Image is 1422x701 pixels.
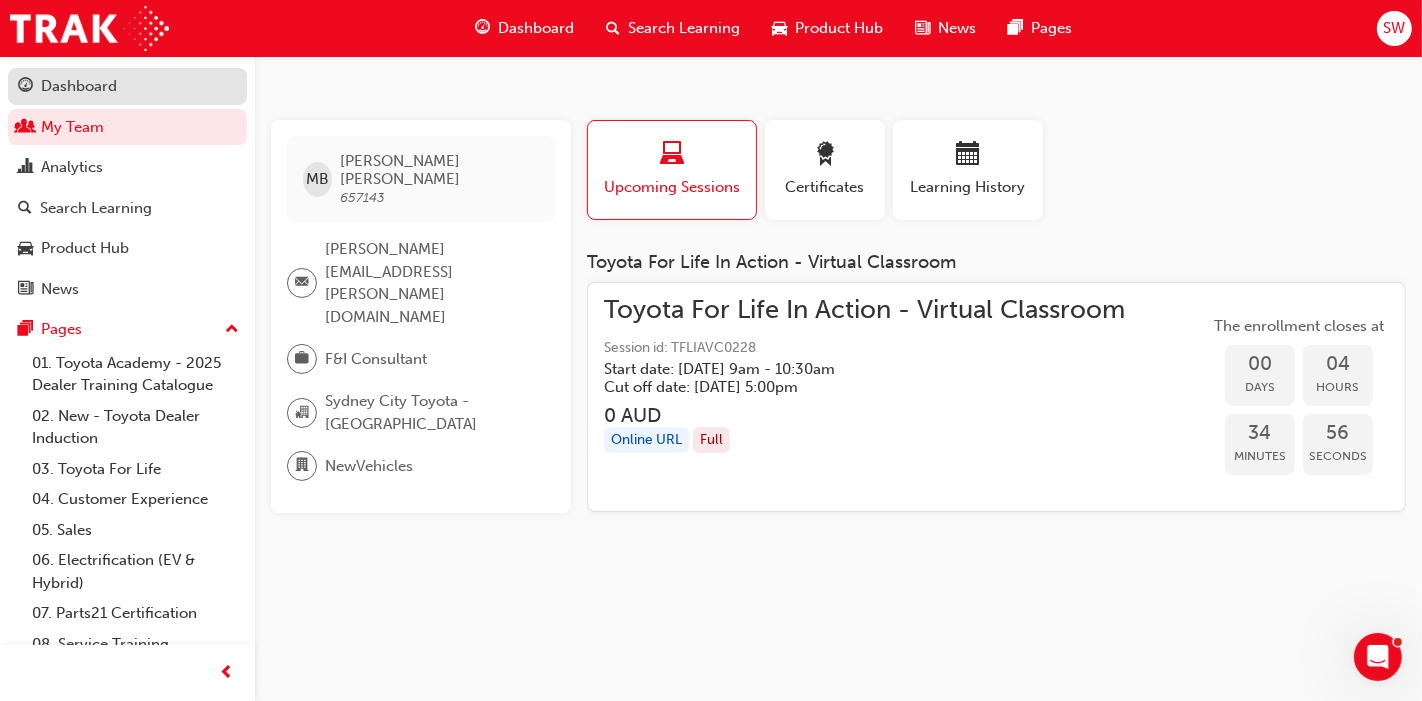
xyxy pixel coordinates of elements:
[1383,17,1405,40] span: SW
[18,240,33,258] span: car-icon
[295,270,309,296] span: email-icon
[8,149,247,186] a: Analytics
[8,68,247,105] a: Dashboard
[8,311,247,348] button: Pages
[1225,445,1295,468] span: Minutes
[24,401,247,454] a: 02. New - Toyota Dealer Induction
[956,142,980,169] span: calendar-icon
[772,16,787,41] span: car-icon
[1225,422,1295,445] span: 34
[24,598,247,629] a: 07. Parts21 Certification
[587,120,757,220] button: Upcoming Sessions
[18,159,33,177] span: chart-icon
[24,545,247,598] a: 06. Electrification (EV & Hybrid)
[1303,376,1373,399] span: Hours
[10,6,169,51] img: Trak
[606,16,620,41] span: search-icon
[325,348,427,371] span: F&I Consultant
[604,337,1125,360] span: Session id: TFLIAVC0228
[1225,376,1295,399] span: Days
[18,78,33,96] span: guage-icon
[18,119,33,137] span: people-icon
[24,629,247,660] a: 08. Service Training
[340,189,385,206] span: 657143
[1303,353,1373,376] span: 04
[604,404,1125,427] h3: 0 AUD
[1209,315,1389,338] span: The enrollment closes at
[41,237,129,260] div: Product Hub
[604,378,1093,396] h5: Cut off date: [DATE] 5:00pm
[604,299,1389,496] a: Toyota For Life In Action - Virtual ClassroomSession id: TFLIAVC0228Start date: [DATE] 9am - 10:3...
[938,17,976,40] span: News
[992,8,1088,49] a: pages-iconPages
[18,321,33,339] span: pages-icon
[604,299,1125,322] span: Toyota For Life In Action - Virtual Classroom
[41,318,82,341] div: Pages
[780,176,870,199] span: Certificates
[295,453,309,479] span: department-icon
[24,484,247,515] a: 04. Customer Experience
[1377,11,1412,46] button: SW
[795,17,883,40] span: Product Hub
[1008,16,1023,41] span: pages-icon
[498,17,574,40] span: Dashboard
[340,152,539,188] span: [PERSON_NAME] [PERSON_NAME]
[220,661,235,686] span: prev-icon
[24,454,247,485] a: 03. Toyota For Life
[893,120,1043,220] button: Learning History
[587,252,1406,274] div: Toyota For Life In Action - Virtual Classroom
[8,230,247,267] a: Product Hub
[325,390,539,435] span: Sydney City Toyota - [GEOGRAPHIC_DATA]
[8,109,247,146] a: My Team
[325,238,539,328] span: [PERSON_NAME][EMAIL_ADDRESS][PERSON_NAME][DOMAIN_NAME]
[693,427,730,454] div: Full
[1303,445,1373,468] span: Seconds
[41,156,103,179] div: Analytics
[908,176,1028,199] span: Learning History
[899,8,992,49] a: news-iconNews
[915,16,930,41] span: news-icon
[325,455,413,478] span: NewVehicles
[8,64,247,311] button: DashboardMy TeamAnalyticsSearch LearningProduct HubNews
[8,271,247,308] a: News
[765,120,885,220] button: Certificates
[1031,17,1072,40] span: Pages
[756,8,899,49] a: car-iconProduct Hub
[295,400,309,426] span: organisation-icon
[225,317,239,343] span: up-icon
[628,17,740,40] span: Search Learning
[590,8,756,49] a: search-iconSearch Learning
[40,197,152,220] div: Search Learning
[459,8,590,49] a: guage-iconDashboard
[604,360,1093,378] h5: Start date: [DATE] 9am - 10:30am
[18,281,33,299] span: news-icon
[660,142,684,169] span: laptop-icon
[306,168,329,191] span: MB
[41,75,117,98] div: Dashboard
[24,348,247,401] a: 01. Toyota Academy - 2025 Dealer Training Catalogue
[604,427,689,454] div: Online URL
[475,16,490,41] span: guage-icon
[8,190,247,227] a: Search Learning
[1303,422,1373,445] span: 56
[813,142,837,169] span: award-icon
[1225,353,1295,376] span: 00
[295,346,309,372] span: briefcase-icon
[24,515,247,546] a: 05. Sales
[603,176,741,199] span: Upcoming Sessions
[41,278,79,301] div: News
[1354,633,1402,681] iframe: Intercom live chat
[18,200,32,218] span: search-icon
